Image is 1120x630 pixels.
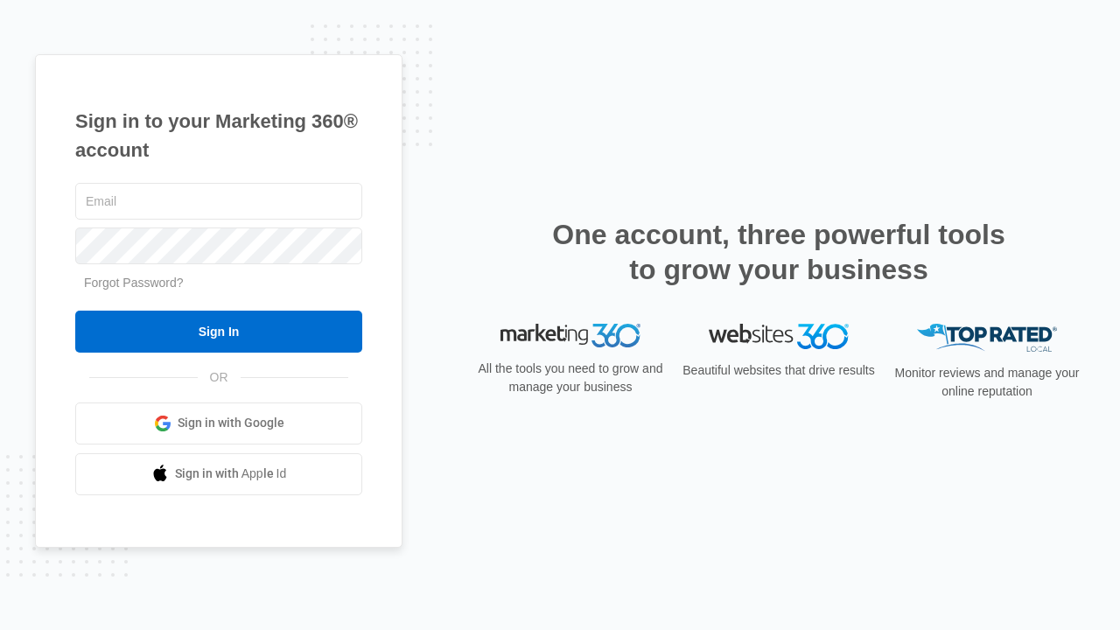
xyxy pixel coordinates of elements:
[175,465,287,483] span: Sign in with Apple Id
[75,402,362,444] a: Sign in with Google
[198,368,241,387] span: OR
[75,311,362,353] input: Sign In
[75,107,362,164] h1: Sign in to your Marketing 360® account
[178,414,284,432] span: Sign in with Google
[681,361,877,380] p: Beautiful websites that drive results
[889,364,1085,401] p: Monitor reviews and manage your online reputation
[709,324,849,349] img: Websites 360
[75,453,362,495] a: Sign in with Apple Id
[75,183,362,220] input: Email
[547,217,1011,287] h2: One account, three powerful tools to grow your business
[917,324,1057,353] img: Top Rated Local
[472,360,668,396] p: All the tools you need to grow and manage your business
[500,324,640,348] img: Marketing 360
[84,276,184,290] a: Forgot Password?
